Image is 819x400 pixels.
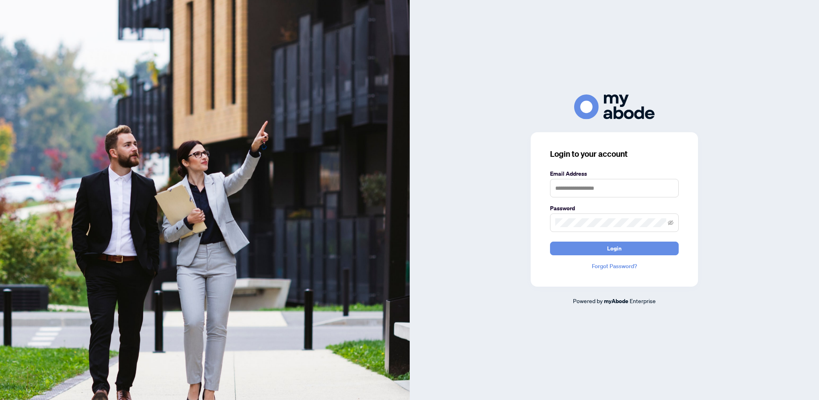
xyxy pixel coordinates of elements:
span: eye-invisible [668,220,673,226]
span: Enterprise [630,297,656,304]
label: Email Address [550,169,679,178]
a: Forgot Password? [550,262,679,271]
span: Login [607,242,622,255]
h3: Login to your account [550,148,679,160]
span: Powered by [573,297,603,304]
button: Login [550,242,679,255]
img: ma-logo [574,94,655,119]
a: myAbode [604,297,628,306]
label: Password [550,204,679,213]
